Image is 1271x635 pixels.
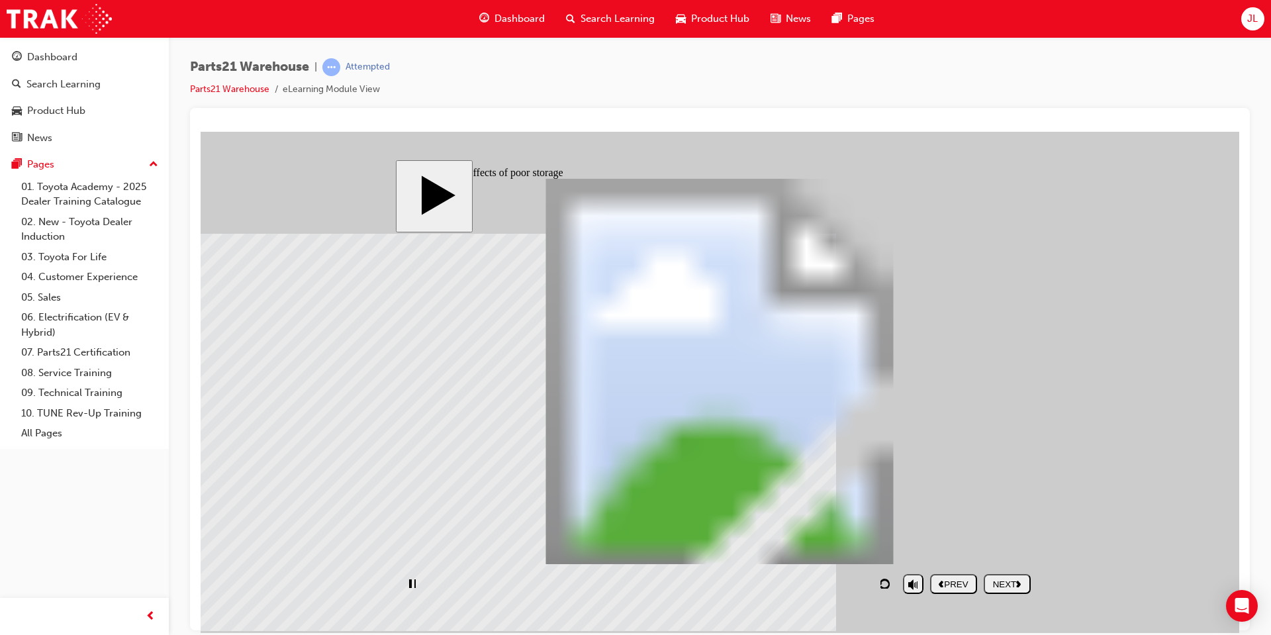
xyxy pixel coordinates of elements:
a: 07. Parts21 Certification [16,342,164,363]
div: Open Intercom Messenger [1226,590,1258,622]
img: Trak [7,4,112,34]
span: news-icon [12,132,22,144]
button: DashboardSearch LearningProduct HubNews [5,42,164,152]
span: prev-icon [146,609,156,625]
span: Product Hub [691,11,749,26]
button: Start [195,28,272,101]
span: Dashboard [494,11,545,26]
a: Search Learning [5,72,164,97]
a: All Pages [16,423,164,444]
span: News [786,11,811,26]
a: 09. Technical Training [16,383,164,403]
a: News [5,126,164,150]
a: 08. Service Training [16,363,164,383]
div: Attempted [346,61,390,73]
span: Search Learning [581,11,655,26]
a: 05. Sales [16,287,164,308]
span: Pages [847,11,874,26]
div: Dashboard [27,50,77,65]
span: Parts21 Warehouse [190,60,309,75]
a: Product Hub [5,99,164,123]
a: 10. TUNE Rev-Up Training [16,403,164,424]
a: pages-iconPages [822,5,885,32]
button: Pages [5,152,164,177]
span: pages-icon [12,159,22,171]
a: 03. Toyota For Life [16,247,164,268]
span: learningRecordVerb_ATTEMPT-icon [322,58,340,76]
a: car-iconProduct Hub [665,5,760,32]
span: pages-icon [832,11,842,27]
span: guage-icon [12,52,22,64]
li: eLearning Module View [283,82,380,97]
span: | [314,60,317,75]
span: car-icon [676,11,686,27]
span: up-icon [149,156,158,173]
a: 01. Toyota Academy - 2025 Dealer Training Catalogue [16,177,164,212]
button: JL [1241,7,1264,30]
div: Pages [27,157,54,172]
span: news-icon [771,11,780,27]
span: car-icon [12,105,22,117]
div: Product Hub [27,103,85,119]
div: Search Learning [26,77,101,92]
span: guage-icon [479,11,489,27]
div: News [27,130,52,146]
div: Parts21Warehouse Start Course [195,28,844,473]
a: 04. Customer Experience [16,267,164,287]
a: search-iconSearch Learning [555,5,665,32]
span: search-icon [12,79,21,91]
a: news-iconNews [760,5,822,32]
a: 06. Electrification (EV & Hybrid) [16,307,164,342]
a: Parts21 Warehouse [190,83,269,95]
a: 02. New - Toyota Dealer Induction [16,212,164,247]
a: guage-iconDashboard [469,5,555,32]
span: JL [1247,11,1258,26]
span: search-icon [566,11,575,27]
a: Dashboard [5,45,164,70]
